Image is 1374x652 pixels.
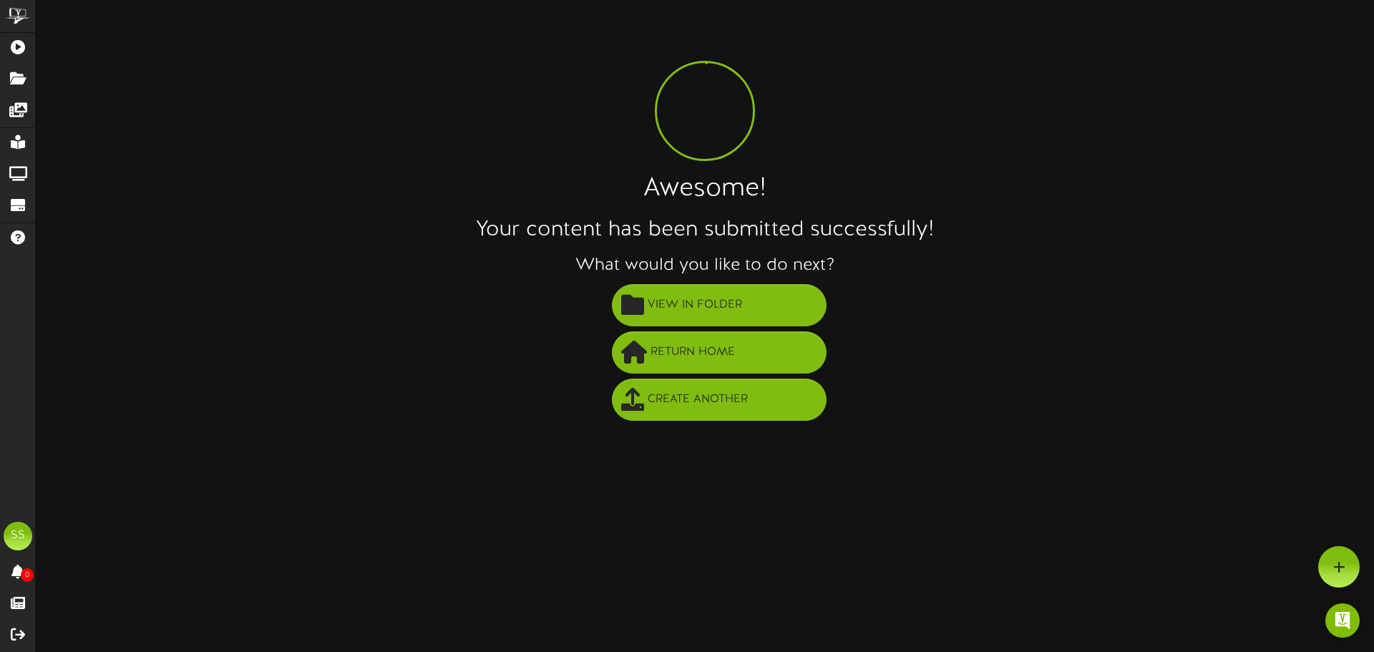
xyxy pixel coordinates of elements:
[644,388,751,412] span: Create Another
[1325,603,1360,638] div: Open Intercom Messenger
[612,284,827,326] button: View in Folder
[612,331,827,374] button: Return Home
[36,175,1374,204] h1: Awesome!
[612,379,827,421] button: Create Another
[21,568,34,582] span: 0
[36,218,1374,242] h2: Your content has been submitted successfully!
[36,256,1374,275] h3: What would you like to do next?
[644,293,746,317] span: View in Folder
[4,522,32,550] div: SS
[647,341,739,364] span: Return Home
